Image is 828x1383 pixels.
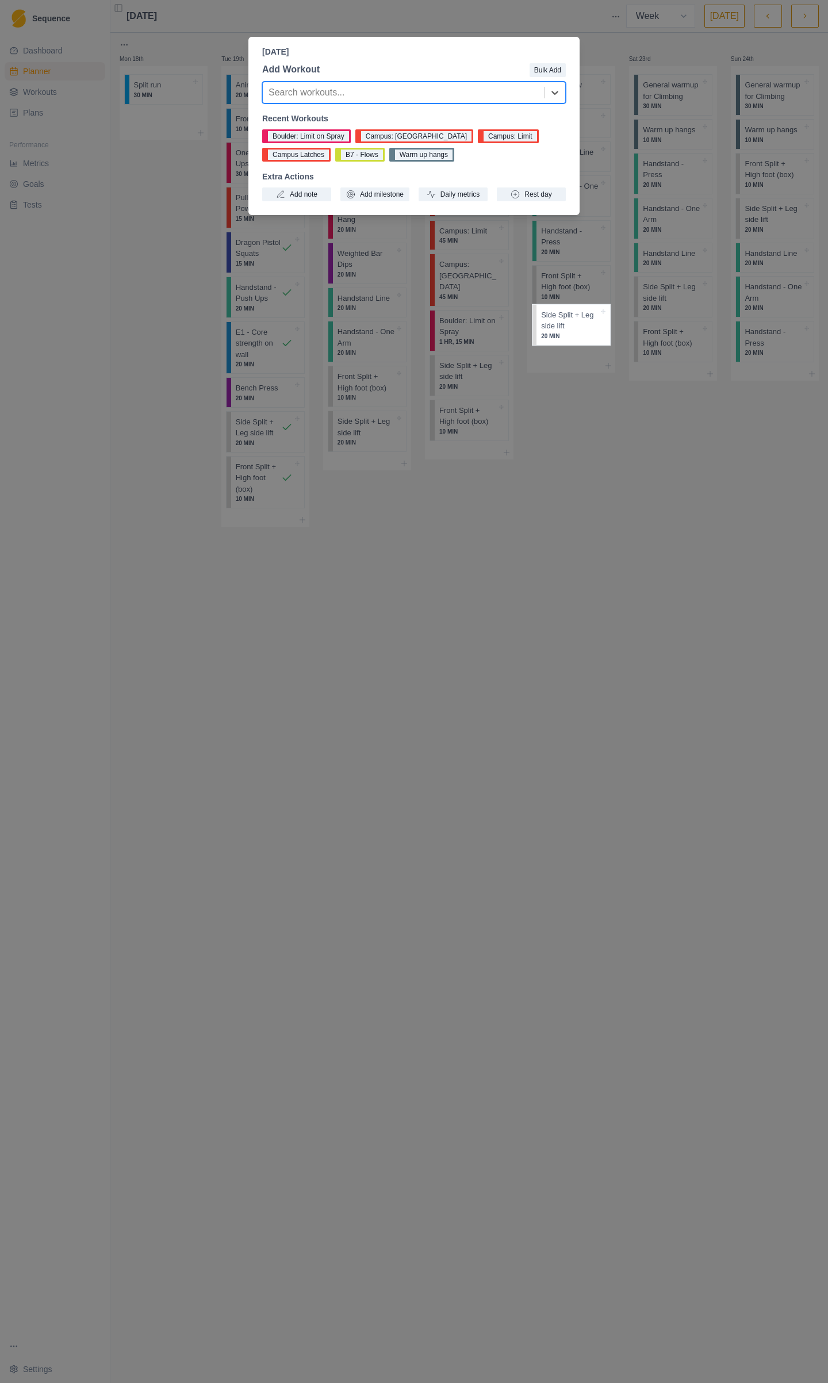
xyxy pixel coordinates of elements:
button: Daily metrics [419,187,488,201]
p: Extra Actions [262,171,566,183]
button: Add milestone [340,187,409,201]
p: Add Workout [262,63,320,76]
p: [DATE] [262,46,566,58]
button: Campus: [GEOGRAPHIC_DATA] [355,129,473,143]
button: Campus Latches [262,148,331,162]
button: Bulk Add [530,63,566,77]
button: Rest day [497,187,566,201]
button: Campus: Limit [478,129,539,143]
button: Warm up hangs [389,148,454,162]
button: Boulder: Limit on Spray [262,129,351,143]
button: Add note [262,187,331,201]
p: Recent Workouts [262,113,566,125]
button: B7 - Flows [335,148,385,162]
